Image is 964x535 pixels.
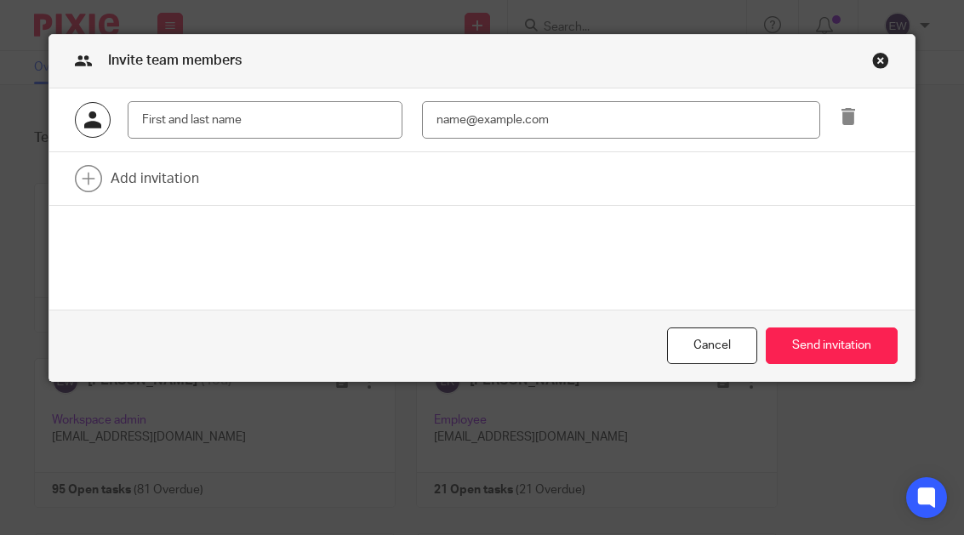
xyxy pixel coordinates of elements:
input: First and last name [128,101,402,139]
button: Send invitation [766,327,898,364]
input: name@example.com [422,101,819,139]
span: Invite team members [108,54,242,67]
div: Close this dialog window [667,327,757,364]
div: Close this dialog window [872,52,889,69]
